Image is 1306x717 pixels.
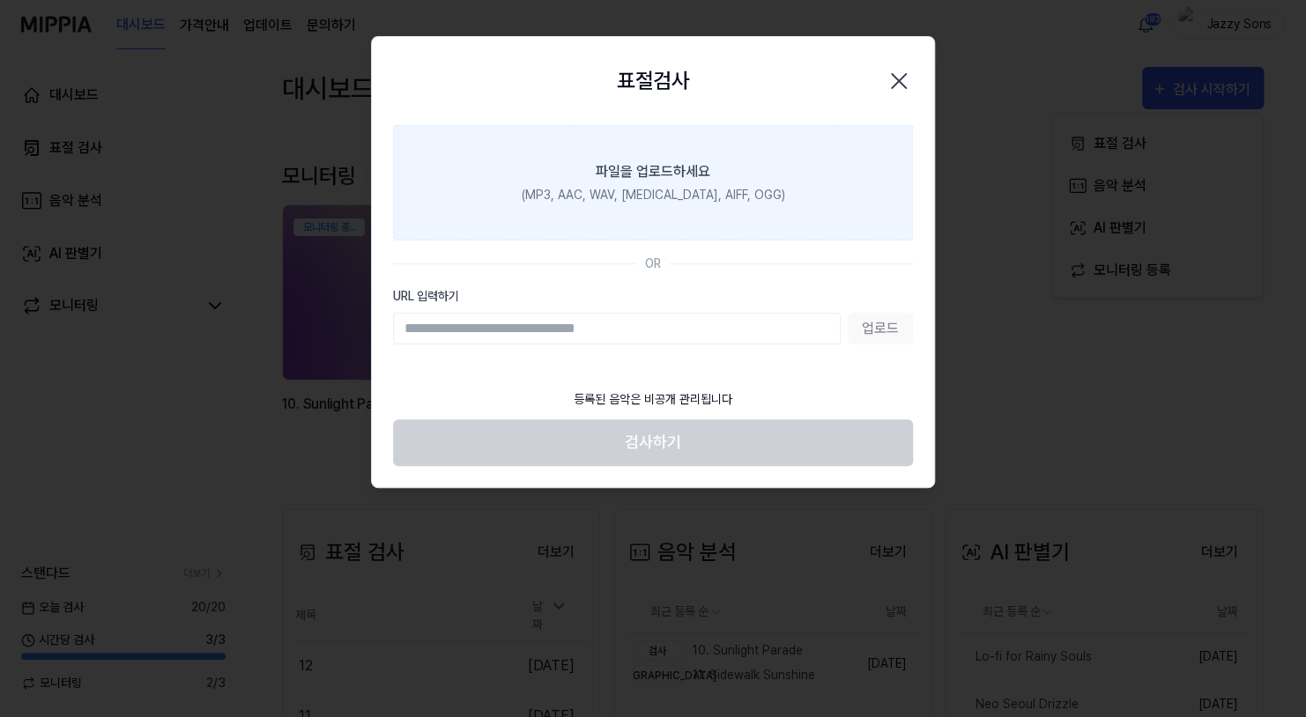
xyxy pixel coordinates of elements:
div: 파일을 업로드하세요 [596,161,710,182]
div: 등록된 음악은 비공개 관리됩니다 [563,380,743,419]
div: OR [645,255,661,273]
h2: 표절검사 [617,65,689,97]
div: (MP3, AAC, WAV, [MEDICAL_DATA], AIFF, OGG) [522,186,785,204]
label: URL 입력하기 [393,287,913,306]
